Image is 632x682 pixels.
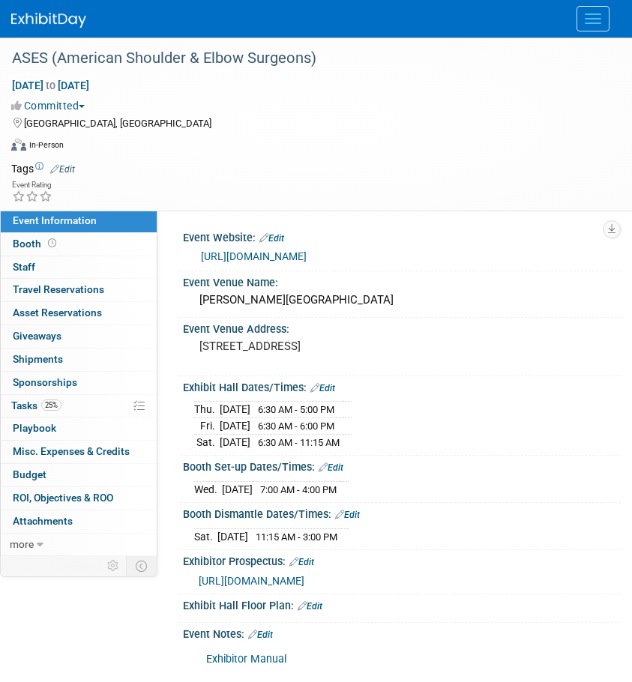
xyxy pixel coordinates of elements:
[258,404,334,415] span: 6:30 AM - 5:00 PM
[11,399,61,411] span: Tasks
[258,420,334,432] span: 6:30 AM - 6:00 PM
[13,492,113,504] span: ROI, Objectives & ROO
[1,279,157,301] a: Travel Reservations
[12,181,52,189] div: Event Rating
[183,623,621,642] div: Event Notes:
[13,422,56,434] span: Playbook
[194,289,610,312] div: [PERSON_NAME][GEOGRAPHIC_DATA]
[13,445,130,457] span: Misc. Expenses & Credits
[183,594,621,614] div: Exhibit Hall Floor Plan:
[183,226,621,246] div: Event Website:
[183,271,621,290] div: Event Venue Name:
[259,233,284,244] a: Edit
[13,515,73,527] span: Attachments
[258,437,340,448] span: 6:30 AM - 11:15 AM
[41,399,61,411] span: 25%
[43,79,58,91] span: to
[13,283,104,295] span: Travel Reservations
[183,456,621,475] div: Booth Set-up Dates/Times:
[1,302,157,325] a: Asset Reservations
[1,348,157,371] a: Shipments
[11,161,75,176] td: Tags
[13,330,61,342] span: Giveaways
[194,418,220,435] td: Fri.
[260,484,337,495] span: 7:00 AM - 4:00 PM
[11,79,90,92] span: [DATE] [DATE]
[199,340,604,353] pre: [STREET_ADDRESS]
[13,353,63,365] span: Shipments
[248,630,273,640] a: Edit
[1,395,157,417] a: Tasks25%
[220,434,250,450] td: [DATE]
[199,575,304,587] a: [URL][DOMAIN_NAME]
[11,13,86,28] img: ExhibitDay
[1,233,157,256] a: Booth
[206,653,286,666] a: Exhibitor Manual
[10,538,34,550] span: more
[335,510,360,520] a: Edit
[194,434,220,450] td: Sat.
[11,98,91,113] button: Committed
[1,417,157,440] a: Playbook
[13,307,102,319] span: Asset Reservations
[28,139,64,151] div: In-Person
[194,528,217,544] td: Sat.
[183,318,621,337] div: Event Venue Address:
[11,139,26,151] img: Format-Inperson.png
[50,164,75,175] a: Edit
[201,250,307,262] a: [URL][DOMAIN_NAME]
[1,256,157,279] a: Staff
[577,6,610,31] button: Menu
[11,136,613,159] div: Event Format
[100,556,127,576] td: Personalize Event Tab Strip
[13,376,77,388] span: Sponsorships
[217,528,248,544] td: [DATE]
[298,601,322,612] a: Edit
[13,238,59,250] span: Booth
[24,118,211,129] span: [GEOGRAPHIC_DATA], [GEOGRAPHIC_DATA]
[1,325,157,348] a: Giveaways
[7,45,602,72] div: ASES (American Shoulder & Elbow Surgeons)
[1,487,157,510] a: ROI, Objectives & ROO
[194,402,220,418] td: Thu.
[13,468,46,480] span: Budget
[1,441,157,463] a: Misc. Expenses & Credits
[220,402,250,418] td: [DATE]
[13,261,35,273] span: Staff
[1,510,157,533] a: Attachments
[310,383,335,393] a: Edit
[183,503,621,522] div: Booth Dismantle Dates/Times:
[1,372,157,394] a: Sponsorships
[194,481,222,497] td: Wed.
[183,376,621,396] div: Exhibit Hall Dates/Times:
[222,481,253,497] td: [DATE]
[127,556,157,576] td: Toggle Event Tabs
[289,557,314,567] a: Edit
[1,534,157,556] a: more
[183,550,621,570] div: Exhibitor Prospectus:
[256,531,337,543] span: 11:15 AM - 3:00 PM
[220,418,250,435] td: [DATE]
[45,238,59,249] span: Booth not reserved yet
[319,462,343,473] a: Edit
[1,464,157,486] a: Budget
[1,210,157,232] a: Event Information
[13,214,97,226] span: Event Information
